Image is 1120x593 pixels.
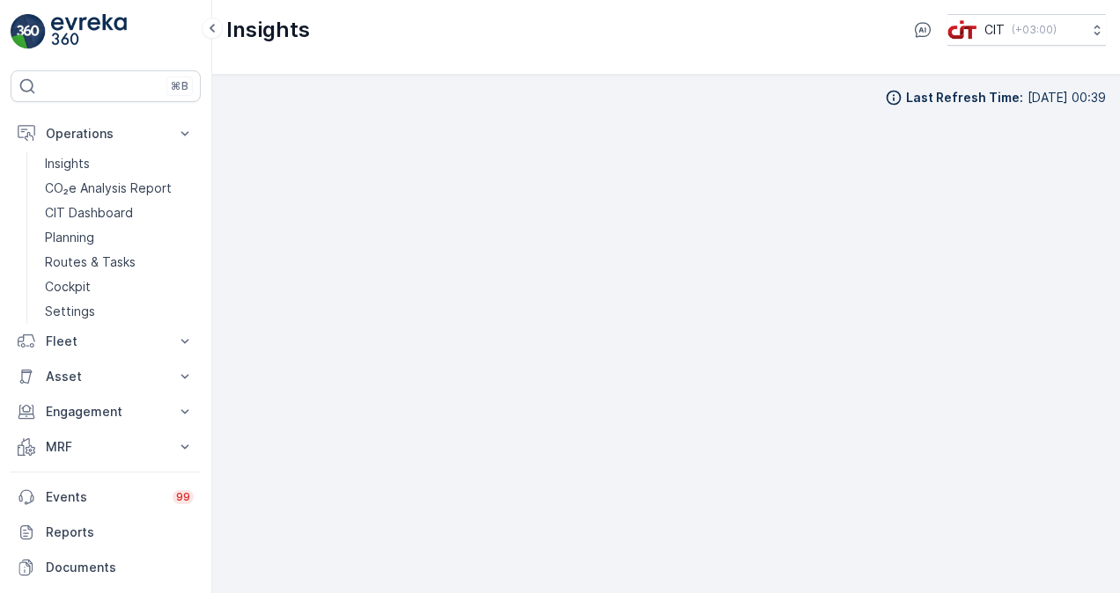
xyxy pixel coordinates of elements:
[46,438,166,456] p: MRF
[46,368,166,385] p: Asset
[984,21,1005,39] p: CIT
[51,14,127,49] img: logo_light-DOdMpM7g.png
[45,278,91,296] p: Cockpit
[46,125,166,143] p: Operations
[906,89,1023,106] p: Last Refresh Time :
[38,151,201,176] a: Insights
[11,14,46,49] img: logo
[38,225,201,250] a: Planning
[11,324,201,359] button: Fleet
[38,201,201,225] a: CIT Dashboard
[45,253,136,271] p: Routes & Tasks
[11,429,201,465] button: MRF
[45,229,94,246] p: Planning
[1028,89,1106,106] p: [DATE] 00:39
[226,16,310,44] p: Insights
[46,403,166,421] p: Engagement
[38,176,201,201] a: CO₂e Analysis Report
[11,515,201,550] a: Reports
[45,179,172,197] p: CO₂e Analysis Report
[11,359,201,394] button: Asset
[171,79,188,93] p: ⌘B
[46,333,166,350] p: Fleet
[11,480,201,515] a: Events99
[11,550,201,585] a: Documents
[1012,23,1057,37] p: ( +03:00 )
[11,394,201,429] button: Engagement
[46,523,194,541] p: Reports
[45,303,95,320] p: Settings
[38,299,201,324] a: Settings
[11,116,201,151] button: Operations
[947,20,977,40] img: cit-logo_pOk6rL0.png
[45,155,90,172] p: Insights
[45,204,133,222] p: CIT Dashboard
[46,488,162,506] p: Events
[46,559,194,576] p: Documents
[38,275,201,299] a: Cockpit
[947,14,1106,46] button: CIT(+03:00)
[38,250,201,275] a: Routes & Tasks
[175,489,191,505] p: 99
